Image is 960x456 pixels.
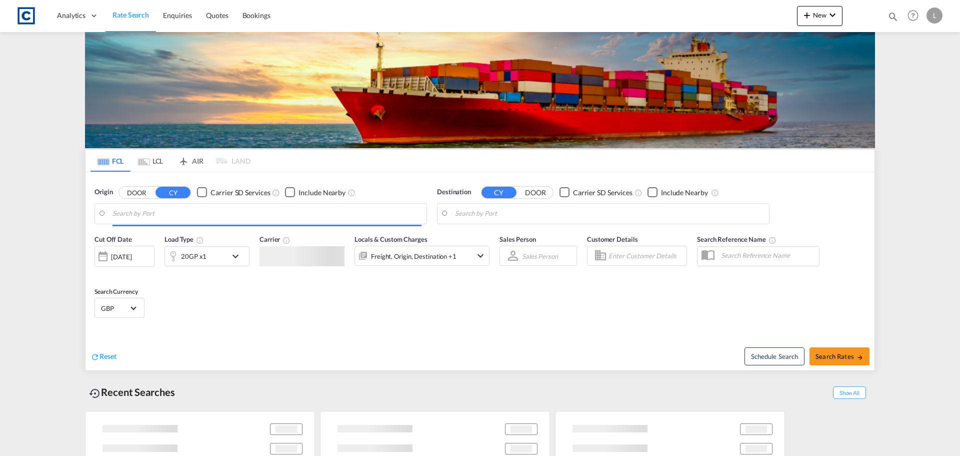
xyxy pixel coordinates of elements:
div: [DATE] [111,252,131,261]
div: 20GP x1icon-chevron-down [164,246,249,266]
md-icon: icon-chevron-down [474,250,486,262]
md-icon: Unchecked: Ignores neighbouring ports when fetching rates.Checked : Includes neighbouring ports w... [347,189,355,197]
md-icon: Unchecked: Ignores neighbouring ports when fetching rates.Checked : Includes neighbouring ports w... [711,189,719,197]
span: Search Rates [815,352,863,360]
span: Destination [437,187,471,197]
div: L [926,8,942,24]
md-icon: icon-backup-restore [89,387,101,399]
span: Load Type [164,235,204,243]
div: Freight Origin Destination Factory Stuffing [371,249,456,263]
md-tab-item: AIR [170,150,210,172]
md-checkbox: Checkbox No Ink [559,187,632,198]
span: Cut Off Date [94,235,132,243]
md-icon: Your search will be saved by the below given name [768,236,776,244]
input: Search by Port [112,206,421,221]
span: Rate Search [112,11,149,19]
md-icon: Unchecked: Search for CY (Container Yard) services for all selected carriers.Checked : Search for... [634,189,642,197]
img: LCL+%26+FCL+BACKGROUND.png [85,32,875,148]
img: 1fdb9190129311efbfaf67cbb4249bed.jpeg [15,5,37,27]
span: Sales Person [499,235,536,243]
md-icon: icon-airplane [177,155,189,163]
div: Carrier SD Services [210,188,270,198]
div: Include Nearby [298,188,345,198]
md-tab-item: LCL [130,150,170,172]
button: CY [155,187,190,198]
span: Customer Details [587,235,637,243]
span: Search Currency [94,288,138,295]
span: Bookings [242,11,270,20]
md-checkbox: Checkbox No Ink [197,187,270,198]
span: New [801,11,838,19]
span: GBP [101,304,129,313]
div: icon-magnify [887,11,898,26]
span: Enquiries [163,11,192,20]
input: Search Reference Name [716,248,819,263]
md-icon: icon-plus 400-fg [801,9,813,21]
span: Origin [94,187,112,197]
md-tab-item: FCL [90,150,130,172]
md-select: Sales Person [521,249,559,263]
md-datepicker: Select [94,266,102,279]
span: Help [904,7,921,24]
md-icon: icon-chevron-down [826,9,838,21]
md-icon: icon-magnify [887,11,898,22]
input: Search by Port [455,206,764,221]
button: Search Ratesicon-arrow-right [809,347,869,365]
span: Analytics [57,11,85,21]
span: Reset [99,352,116,360]
div: 20GP x1 [181,249,206,263]
span: Search Reference Name [697,235,776,243]
div: Origin DOOR CY Checkbox No InkUnchecked: Search for CY (Container Yard) services for all selected... [85,172,874,370]
input: Enter Customer Details [608,248,683,263]
button: DOOR [518,187,553,198]
div: [DATE] [94,246,154,267]
md-icon: The selected Trucker/Carrierwill be displayed in the rate results If the rates are from another f... [282,236,290,244]
div: Help [904,7,926,25]
button: Note: By default Schedule search will only considerorigin ports, destination ports and cut off da... [744,347,804,365]
md-select: Select Currency: £ GBPUnited Kingdom Pound [100,301,139,315]
md-checkbox: Checkbox No Ink [647,187,708,198]
div: Freight Origin Destination Factory Stuffingicon-chevron-down [354,246,489,266]
md-checkbox: Checkbox No Ink [285,187,345,198]
div: Include Nearby [661,188,708,198]
div: Recent Searches [85,381,179,403]
md-icon: Unchecked: Search for CY (Container Yard) services for all selected carriers.Checked : Search for... [272,189,280,197]
div: Carrier SD Services [573,188,632,198]
button: DOOR [119,187,154,198]
md-pagination-wrapper: Use the left and right arrow keys to navigate between tabs [90,150,250,172]
div: icon-refreshReset [90,351,116,362]
md-icon: icon-information-outline [196,236,204,244]
button: icon-plus 400-fgNewicon-chevron-down [797,6,842,26]
span: Locals & Custom Charges [354,235,427,243]
md-icon: icon-chevron-down [229,250,246,262]
md-icon: icon-arrow-right [856,354,863,361]
button: CY [481,187,516,198]
md-icon: icon-refresh [90,352,99,361]
span: Quotes [206,11,228,20]
span: Carrier [259,235,290,243]
span: Show All [833,386,866,399]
